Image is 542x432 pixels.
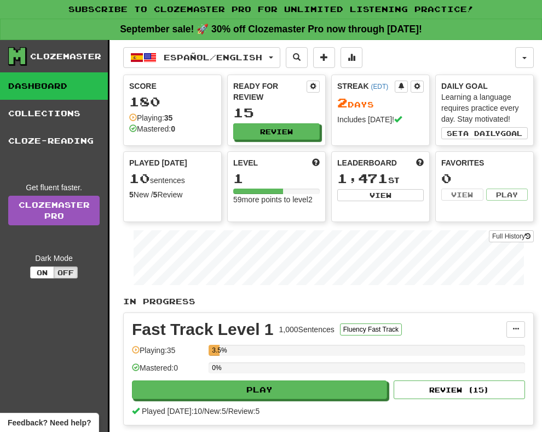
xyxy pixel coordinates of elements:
strong: 35 [164,113,173,122]
div: Mastered: 0 [132,362,203,380]
div: Day s [337,96,424,110]
button: Seta dailygoal [441,127,528,139]
div: 59 more points to level 2 [233,194,320,205]
button: Play [486,189,528,201]
div: Streak [337,81,395,92]
div: Daily Goal [441,81,528,92]
div: Get fluent faster. [8,182,100,193]
div: Playing: [129,112,172,123]
button: Review [233,123,320,140]
button: Español/English [123,47,280,68]
button: Fluency Fast Track [340,323,402,336]
span: / [202,407,204,416]
span: Played [DATE]: 10 [142,407,202,416]
div: Includes [DATE]! [337,114,424,125]
button: Off [54,266,78,278]
strong: September sale! 🚀 30% off Clozemaster Pro now through [DATE]! [120,24,422,35]
div: 1,000 Sentences [279,324,335,335]
span: This week in points, UTC [416,157,424,168]
strong: 5 [129,190,134,199]
div: Clozemaster [30,51,101,62]
span: 1,471 [337,170,388,186]
span: Español / English [164,53,262,62]
span: Leaderboard [337,157,397,168]
button: Add sentence to collection [313,47,335,68]
span: a daily [463,129,500,137]
div: Dark Mode [8,253,100,264]
span: / [226,407,228,416]
div: 180 [129,95,216,109]
span: 10 [129,170,150,186]
button: On [30,266,54,278]
div: Mastered: [129,123,175,134]
a: (EDT) [371,83,388,90]
button: Full History [489,230,534,242]
div: Fast Track Level 1 [132,321,274,338]
div: 15 [233,106,320,120]
div: 1 [233,172,320,185]
div: New / Review [129,189,216,200]
div: Ready for Review [233,81,307,103]
span: Score more points to level up [312,157,320,168]
span: 2 [337,95,348,110]
button: View [441,189,483,201]
a: ClozemasterPro [8,196,100,225]
div: sentences [129,172,216,186]
div: Playing: 35 [132,345,203,363]
span: Open feedback widget [8,417,91,428]
strong: 5 [153,190,158,199]
strong: 0 [171,124,175,133]
div: Favorites [441,157,528,168]
div: Score [129,81,216,92]
button: More stats [341,47,362,68]
button: View [337,189,424,201]
span: New: 5 [204,407,226,416]
span: Played [DATE] [129,157,187,168]
span: Level [233,157,258,168]
p: In Progress [123,296,534,307]
div: 0 [441,172,528,185]
span: Review: 5 [228,407,260,416]
button: Review (15) [394,380,525,399]
button: Play [132,380,387,399]
div: st [337,172,424,186]
button: Search sentences [286,47,308,68]
div: Learning a language requires practice every day. Stay motivated! [441,92,528,124]
div: 3.5% [212,345,220,356]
